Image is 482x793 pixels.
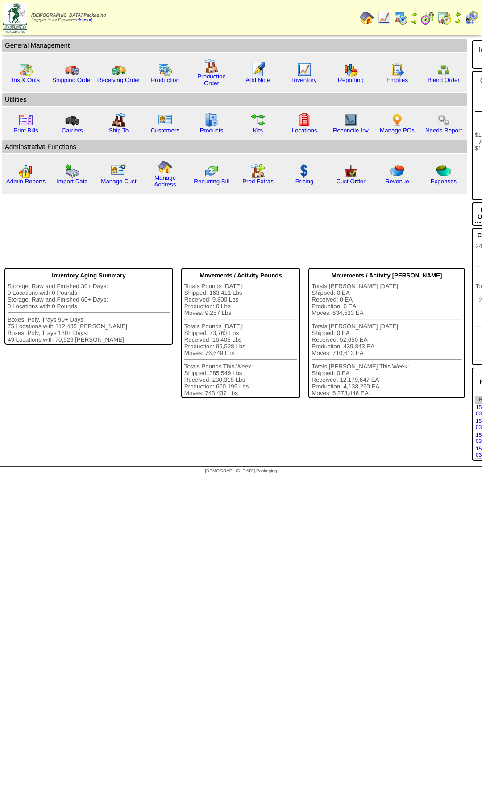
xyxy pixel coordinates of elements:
[251,113,265,127] img: workflow.gif
[151,77,179,83] a: Production
[333,127,369,134] a: Reconcile Inv
[31,13,106,18] span: [DEMOGRAPHIC_DATA] Packaging
[411,11,418,18] img: arrowleft.gif
[251,164,265,178] img: prodextras.gif
[312,283,462,397] div: Totals [PERSON_NAME] [DATE]: Shipped: 0 EA Received: 0 EA Production: 0 EA Moves: 634,523 EA Tota...
[205,469,277,474] span: [DEMOGRAPHIC_DATA] Packaging
[194,178,229,185] a: Recurring Bill
[2,39,467,52] td: General Management
[297,62,312,77] img: line_graph.gif
[97,77,140,83] a: Receiving Order
[394,11,408,25] img: calendarprod.gif
[2,93,467,106] td: Utilities
[65,62,79,77] img: truck.gif
[297,113,312,127] img: locations.gif
[344,113,358,127] img: line_graph2.gif
[12,77,40,83] a: Ins & Outs
[386,77,408,83] a: Empties
[245,77,270,83] a: Add Note
[158,62,172,77] img: calendarprod.gif
[158,113,172,127] img: customers.gif
[31,13,106,23] span: Logged in as Rquadros
[428,77,460,83] a: Blend Order
[52,77,92,83] a: Shipping Order
[111,164,127,178] img: managecust.png
[112,62,126,77] img: truck2.gif
[151,127,179,134] a: Customers
[390,164,404,178] img: pie_chart.png
[19,62,33,77] img: calendarinout.gif
[436,113,451,127] img: workflow.png
[112,113,126,127] img: factory2.gif
[8,270,170,281] div: Inventory Aging Summary
[200,127,224,134] a: Products
[454,18,461,25] img: arrowright.gif
[431,178,457,185] a: Expenses
[420,11,435,25] img: calendarblend.gif
[385,178,409,185] a: Revenue
[101,178,136,185] a: Manage Cust
[204,164,219,178] img: reconcile.gif
[436,62,451,77] img: network.png
[436,164,451,178] img: pie_chart2.png
[425,127,462,134] a: Needs Report
[253,127,263,134] a: Kits
[109,127,129,134] a: Ship To
[454,11,461,18] img: arrowleft.gif
[377,11,391,25] img: line_graph.gif
[251,62,265,77] img: orders.gif
[8,283,170,343] div: Storage, Raw and Finished 30+ Days: 0 Locations with 0 Pounds Storage, Raw and Finished 60+ Days:...
[62,127,83,134] a: Carriers
[19,113,33,127] img: invoice2.gif
[380,127,415,134] a: Manage POs
[360,11,374,25] img: home.gif
[65,164,79,178] img: import.gif
[197,73,226,87] a: Production Order
[437,11,452,25] img: calendarinout.gif
[158,160,172,174] img: home.gif
[312,270,462,281] div: Movements / Activity [PERSON_NAME]
[184,270,298,281] div: Movements / Activity Pounds
[411,18,418,25] img: arrowright.gif
[390,62,404,77] img: workorder.gif
[344,62,358,77] img: graph.gif
[57,178,88,185] a: Import Data
[2,140,467,153] td: Adminstrative Functions
[242,178,274,185] a: Prod Extras
[464,11,478,25] img: calendarcustomer.gif
[77,18,92,23] a: (logout)
[6,178,46,185] a: Admin Reports
[65,113,79,127] img: truck3.gif
[291,127,317,134] a: Locations
[13,127,38,134] a: Print Bills
[297,164,312,178] img: dollar.gif
[19,164,33,178] img: graph2.png
[390,113,404,127] img: po.png
[292,77,317,83] a: Inventory
[184,283,298,397] div: Totals Pounds [DATE]: Shipped: 163,411 Lbs Received: 9,800 Lbs Production: 0 Lbs Moves: 9,257 Lbs...
[204,113,219,127] img: cabinet.gif
[336,178,365,185] a: Cust Order
[338,77,364,83] a: Reporting
[204,59,219,73] img: factory.gif
[154,174,176,188] a: Manage Address
[344,164,358,178] img: cust_order.png
[3,3,27,33] img: zoroco-logo-small.webp
[295,178,314,185] a: Pricing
